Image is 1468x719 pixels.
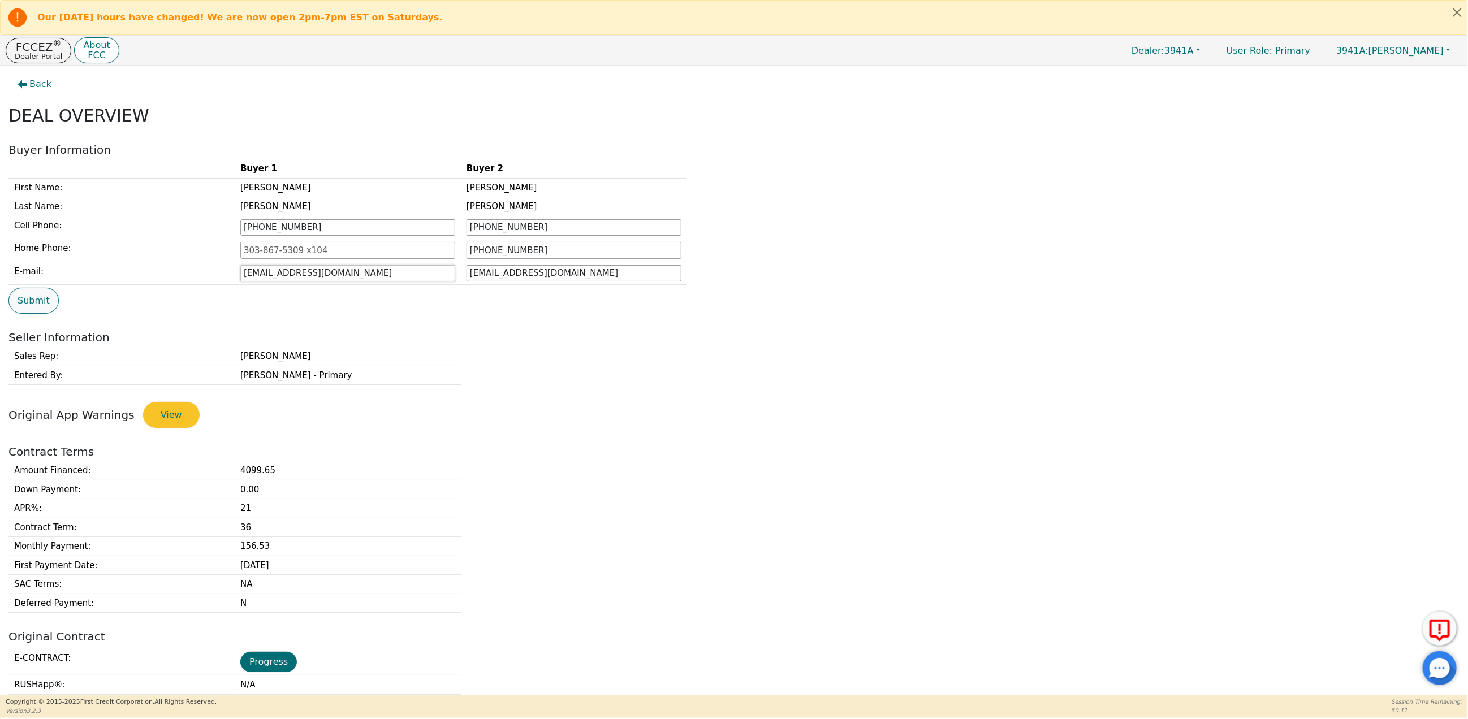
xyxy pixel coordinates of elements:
h2: Original Contract [8,630,1460,643]
p: Version 3.2.3 [6,707,217,715]
td: 36 [235,518,461,537]
td: Amount Financed : [8,461,235,480]
td: [PERSON_NAME] [235,178,461,197]
td: Cell Phone: [8,216,235,239]
td: APR% : [8,499,235,518]
p: Primary [1215,40,1322,62]
td: Sales Rep: [8,347,235,366]
span: Back [29,77,51,91]
input: 303-867-5309 x104 [467,242,681,259]
sup: ® [53,38,62,49]
button: Dealer:3941A [1120,42,1212,59]
p: About [83,41,110,50]
td: NA [235,575,461,594]
button: 3941A:[PERSON_NAME] [1324,42,1462,59]
td: Contract Term : [8,518,235,537]
h2: Buyer Information [8,143,1460,157]
h2: Contract Terms [8,445,1460,458]
button: Progress [240,652,297,672]
p: FCC [83,51,110,60]
td: [PERSON_NAME] [461,178,687,197]
td: SAC Terms : [8,575,235,594]
button: Close alert [1447,1,1467,24]
p: FCCEZ [15,41,62,53]
a: User Role: Primary [1215,40,1322,62]
td: E-CONTRACT : [8,649,235,675]
h2: Seller Information [8,331,1460,344]
button: Submit [8,288,59,314]
span: All Rights Reserved. [154,698,217,705]
b: Our [DATE] hours have changed! We are now open 2pm-7pm EST on Saturdays. [37,12,443,23]
input: 303-867-5309 x104 [240,219,455,236]
input: 303-867-5309 x104 [240,242,455,259]
span: 3941A: [1336,45,1368,56]
td: [PERSON_NAME] [461,197,687,216]
button: View [143,402,200,428]
td: Down Payment : [8,480,235,499]
th: Buyer 2 [461,159,687,178]
td: 156.53 [235,537,461,556]
span: Dealer: [1132,45,1164,56]
p: Dealer Portal [15,53,62,60]
button: FCCEZ®Dealer Portal [6,38,71,63]
td: First Name: [8,178,235,197]
button: Back [8,71,61,97]
td: [PERSON_NAME] - Primary [235,366,461,385]
td: RUSHapp® : [8,675,235,695]
h2: DEAL OVERVIEW [8,106,1460,126]
td: E-mail: [8,262,235,285]
span: User Role : [1227,45,1272,56]
td: 0.00 [235,480,461,499]
button: AboutFCC [74,37,119,64]
td: Monthly Payment : [8,537,235,556]
td: 21 [235,499,461,518]
span: 3941A [1132,45,1194,56]
span: Original App Warnings [8,408,135,422]
td: First Payment Date : [8,556,235,575]
td: Last Name: [8,197,235,216]
td: Deferred Payment : [8,594,235,613]
th: Buyer 1 [235,159,461,178]
td: N [235,594,461,613]
td: N/A [235,675,461,695]
td: [PERSON_NAME] [235,197,461,216]
td: 4099.65 [235,461,461,480]
td: [DATE] [235,556,461,575]
span: [PERSON_NAME] [1336,45,1444,56]
input: 303-867-5309 x104 [467,219,681,236]
td: [PERSON_NAME] [235,347,461,366]
td: Home Phone: [8,239,235,262]
p: 50:11 [1392,706,1462,714]
button: Report Error to FCC [1423,612,1457,646]
td: Entered By: [8,366,235,385]
p: Copyright © 2015- 2025 First Credit Corporation. [6,698,217,707]
p: Session Time Remaining: [1392,698,1462,706]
